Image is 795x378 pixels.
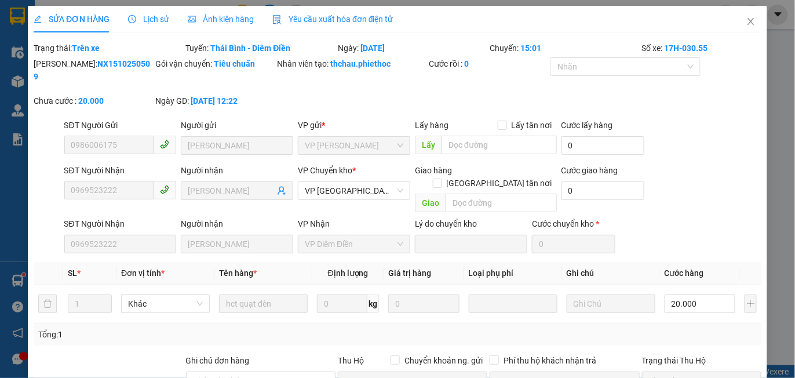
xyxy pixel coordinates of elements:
b: [DATE] [360,43,385,53]
span: SỬA ĐƠN HÀNG [34,14,110,24]
button: delete [38,295,57,313]
input: 0 [388,295,459,313]
b: Thái Bình - Diêm Điền [211,43,291,53]
span: user-add [277,186,286,195]
label: Cước giao hàng [561,166,618,175]
span: Yêu cầu xuất hóa đơn điện tử [272,14,393,24]
input: Ghi Chú [567,295,655,313]
span: VP Nguyễn Xiển [305,137,403,154]
div: Chuyến: [488,42,640,54]
span: Lấy tận nơi [507,119,557,132]
div: Người nhận [181,164,293,177]
th: Loại phụ phí [464,262,562,285]
span: VP Diêm Điền [305,235,403,253]
div: Tuyến: [185,42,337,54]
button: Close [735,6,767,38]
span: Lấy [415,136,442,154]
b: 0 [464,59,469,68]
span: [GEOGRAPHIC_DATA] tận nơi [442,177,557,190]
input: Dọc đường [442,136,556,154]
span: kg [367,295,379,313]
div: VP gửi [298,119,410,132]
span: Cước hàng [665,268,704,278]
b: Tiêu chuẩn [214,59,255,68]
div: Lý do chuyển kho [415,217,527,230]
div: Ngày GD: [155,94,275,107]
img: icon [272,15,282,24]
b: 17H-030.55 [665,43,708,53]
div: Cước chuyển kho [532,217,615,230]
span: SL [68,268,77,278]
span: Phí thu hộ khách nhận trả [499,354,601,367]
div: Cước rồi : [429,57,548,70]
span: phone [160,140,169,149]
span: Đơn vị tính [121,268,165,278]
span: close [746,17,756,26]
div: SĐT Người Nhận [64,164,177,177]
span: Tên hàng [219,268,257,278]
div: VP Nhận [298,217,410,230]
div: Tổng: 1 [38,328,308,341]
b: thchau.phiethoc [330,59,391,68]
span: Chuyển khoản ng. gửi [400,354,487,367]
span: Giao [415,194,446,212]
div: SĐT Người Gửi [64,119,177,132]
div: Ngày: [337,42,488,54]
span: edit [34,15,42,23]
span: VP Chuyển kho [298,166,352,175]
span: Ảnh kiện hàng [188,14,254,24]
span: Định lượng [328,268,369,278]
div: Số xe: [641,42,763,54]
input: Dọc đường [446,194,556,212]
button: plus [745,295,757,313]
label: Cước lấy hàng [561,121,613,130]
div: Người nhận [181,217,293,230]
div: Trạng thái: [32,42,184,54]
b: 20.000 [78,96,104,106]
span: clock-circle [128,15,136,23]
b: Trên xe [72,43,100,53]
span: Giá trị hàng [388,268,431,278]
input: Cước lấy hàng [561,136,644,155]
div: Chưa cước : [34,94,153,107]
span: Lấy hàng [415,121,448,130]
input: VD: Bàn, Ghế [219,295,308,313]
th: Ghi chú [562,262,660,285]
div: Nhân viên tạo: [277,57,426,70]
b: [DATE] 12:22 [191,96,238,106]
span: VP Thái Bình [305,182,403,199]
span: Lịch sử [128,14,169,24]
b: 15:01 [520,43,541,53]
div: Người gửi [181,119,293,132]
span: picture [188,15,196,23]
label: Ghi chú đơn hàng [186,356,250,365]
input: Cước giao hàng [561,181,644,200]
span: phone [160,185,169,194]
span: Thu Hộ [338,356,364,365]
span: Giao hàng [415,166,452,175]
div: Trạng thái Thu Hộ [642,354,761,367]
span: Khác [128,295,203,312]
div: [PERSON_NAME]: [34,57,153,83]
div: SĐT Người Nhận [64,217,177,230]
div: Gói vận chuyển: [155,57,275,70]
